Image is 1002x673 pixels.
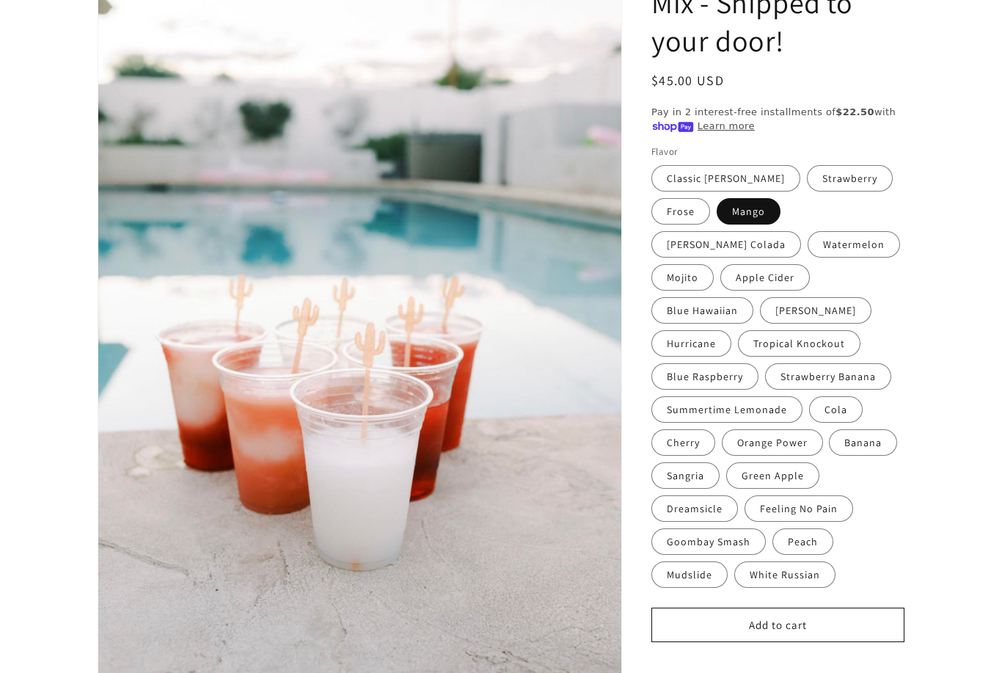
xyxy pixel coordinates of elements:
label: Summertime Lemonade [651,397,802,423]
label: Blue Raspberry [651,364,758,390]
label: Mojito [651,265,714,291]
label: Banana [829,430,897,456]
label: Sangria [651,463,720,490]
label: Blue Hawaiian [651,298,753,324]
label: Feeling No Pain [745,496,853,523]
label: Cherry [651,430,715,456]
span: $45.00 USD [651,73,724,90]
label: Peach [772,529,833,556]
label: Mango [717,199,780,225]
legend: Flavor [651,145,679,160]
label: Mudslide [651,562,728,589]
label: Watermelon [808,232,900,258]
label: [PERSON_NAME] Colada [651,232,801,258]
label: Strawberry Banana [765,364,891,390]
button: Add to cart [651,608,904,643]
label: [PERSON_NAME] [760,298,871,324]
label: Tropical Knockout [738,331,860,357]
label: White Russian [734,562,835,589]
label: Dreamsicle [651,496,738,523]
label: Goombay Smash [651,529,766,556]
label: Frose [651,199,710,225]
label: Cola [809,397,863,423]
label: Orange Power [722,430,823,456]
label: Apple Cider [720,265,810,291]
label: Classic [PERSON_NAME] [651,166,800,192]
label: Green Apple [726,463,819,490]
label: Hurricane [651,331,731,357]
label: Strawberry [807,166,893,192]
